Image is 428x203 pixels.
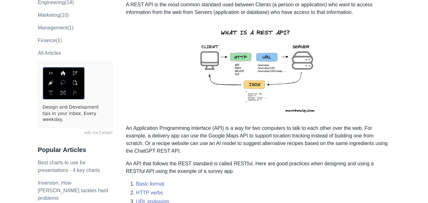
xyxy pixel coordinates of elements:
a: Best charts to use for presentations - 4 key charts [38,160,100,173]
a: Design and Development tips in your inbox. Every weekday. [42,104,108,123]
a: ads via Carbon [38,130,112,136]
h3: Popular Articles [38,146,112,154]
p: An Application Programming Interface (API) is a way for two computers to talk to each other over ... [126,124,390,155]
a: Inversion: How [PERSON_NAME] tackles hard problems [38,180,108,201]
a: HTTP verbs [136,190,163,195]
a: Basic format [136,181,164,187]
img: ads via Carbon [42,67,85,100]
p: A REST API is the most common standard used between Clients (a person or application) who want to... [126,1,390,16]
a: marketing(10) [38,12,69,18]
img: rest-api [189,21,328,119]
a: Finance(1) [38,38,62,43]
p: An API that follows the REST standard is called RESTful. Here are good practices when designing a... [126,160,390,175]
a: All Articles [38,50,61,56]
a: Management(1) [38,25,73,30]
